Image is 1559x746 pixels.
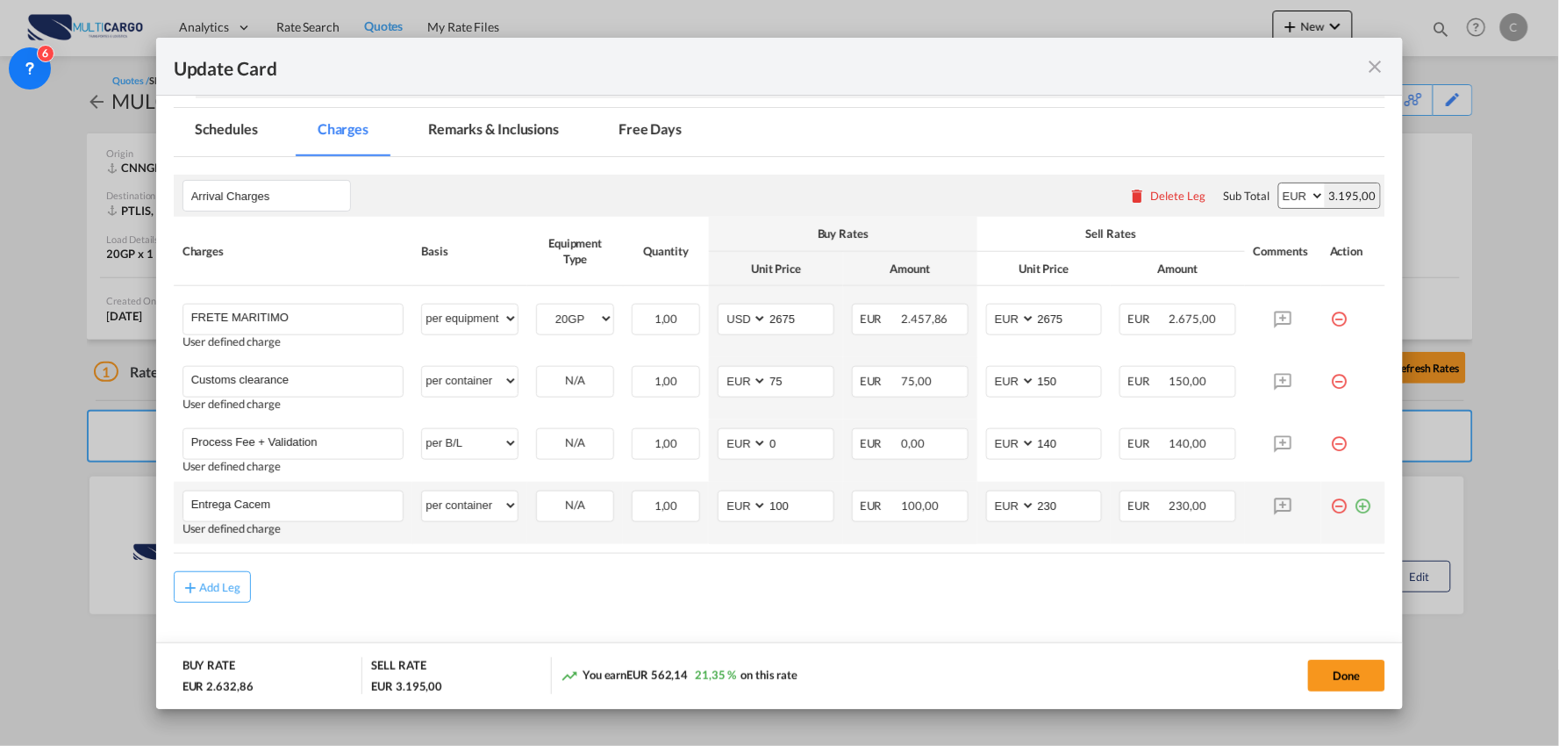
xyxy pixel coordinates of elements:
span: 150,00 [1169,374,1206,388]
div: Sub Total [1224,188,1269,204]
input: 100 [768,491,833,518]
th: Unit Price [977,252,1112,286]
span: EUR [860,436,899,450]
input: 75 [768,367,833,393]
div: You earn on this rate [561,667,797,685]
th: Amount [1111,252,1245,286]
md-icon: icon-minus-circle-outline red-400-fg [1330,428,1348,446]
th: Unit Price [709,252,843,286]
md-tab-item: Charges [297,108,390,156]
button: Delete Leg [1129,189,1206,203]
input: 2675 [768,305,833,331]
md-pagination-wrapper: Use the left and right arrow keys to navigate between tabs [174,108,721,156]
input: Charge Name [191,367,404,393]
input: Leg Name [191,183,350,209]
md-input-container: Entrega Cacem [183,491,404,518]
div: User defined charge [182,522,404,535]
input: 2675 [1036,305,1102,331]
span: 1,00 [654,436,678,450]
input: Charge Name [191,305,404,331]
span: EUR [1127,374,1167,388]
select: per container [422,367,518,395]
select: per container [422,491,518,520]
div: BUY RATE [182,657,235,678]
div: Sell Rates [986,226,1236,241]
div: Delete Leg [1151,189,1206,203]
span: 140,00 [1169,436,1206,450]
span: EUR [860,499,899,513]
span: 1,00 [654,499,678,513]
span: EUR 562,14 [626,668,688,682]
span: 1,00 [654,374,678,388]
input: 140 [1036,429,1102,455]
div: Quantity [632,243,700,259]
md-input-container: Customs clearance [183,367,404,393]
md-tab-item: Free Days [597,108,703,156]
input: 0 [768,429,833,455]
md-dialog: Update Card Port ... [156,38,1404,709]
span: 0,00 [902,436,926,450]
md-icon: icon-minus-circle-outline red-400-fg [1330,491,1348,508]
div: User defined charge [182,398,404,411]
md-tab-item: Schedules [174,108,279,156]
div: SELL RATE [371,657,426,678]
span: 2.457,86 [902,312,948,326]
select: per equipment [422,305,518,333]
div: N/A [537,491,613,519]
input: Charge Name [191,491,404,518]
div: Equipment Type [536,235,614,267]
md-icon: icon-delete [1129,187,1147,204]
div: Add Leg [199,582,241,592]
div: Basis [421,243,518,259]
md-icon: icon-plus-circle-outline green-400-fg [1354,491,1371,508]
span: EUR [860,374,899,388]
th: Comments [1245,217,1321,285]
md-icon: icon-trending-up [561,667,578,685]
md-icon: icon-minus-circle-outline red-400-fg [1330,304,1348,321]
span: 21,35 % [695,668,736,682]
span: EUR [1127,312,1167,326]
div: Buy Rates [718,226,968,241]
button: Add Leg [174,571,251,603]
div: User defined charge [182,335,404,348]
md-icon: icon-minus-circle-outline red-400-fg [1330,366,1348,384]
div: Charges [182,243,404,259]
md-icon: icon-close fg-AAA8AD m-0 pointer [1364,56,1385,77]
th: Amount [843,252,977,286]
md-input-container: Process Fee + Validation [183,429,404,455]
div: EUR 2.632,86 [182,678,254,694]
md-tab-item: Remarks & Inclusions [407,108,580,156]
div: Update Card [174,55,1365,77]
span: 230,00 [1169,499,1206,513]
span: 2.675,00 [1169,312,1216,326]
select: per B/L [422,429,518,457]
span: 100,00 [902,499,939,513]
div: EUR 3.195,00 [371,678,442,694]
input: 150 [1036,367,1102,393]
input: 230 [1036,491,1102,518]
th: Action [1321,217,1385,285]
span: EUR [860,312,899,326]
button: Done [1308,660,1385,692]
md-input-container: FRETE MARITIMO [183,305,404,331]
span: EUR [1127,499,1167,513]
div: 3.195,00 [1325,183,1380,208]
div: User defined charge [182,460,404,473]
span: 1,00 [654,312,678,326]
md-icon: icon-plus md-link-fg s20 [182,578,199,596]
span: 75,00 [902,374,933,388]
div: N/A [537,429,613,456]
div: N/A [537,367,613,394]
input: Charge Name [191,429,404,455]
span: EUR [1127,436,1167,450]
